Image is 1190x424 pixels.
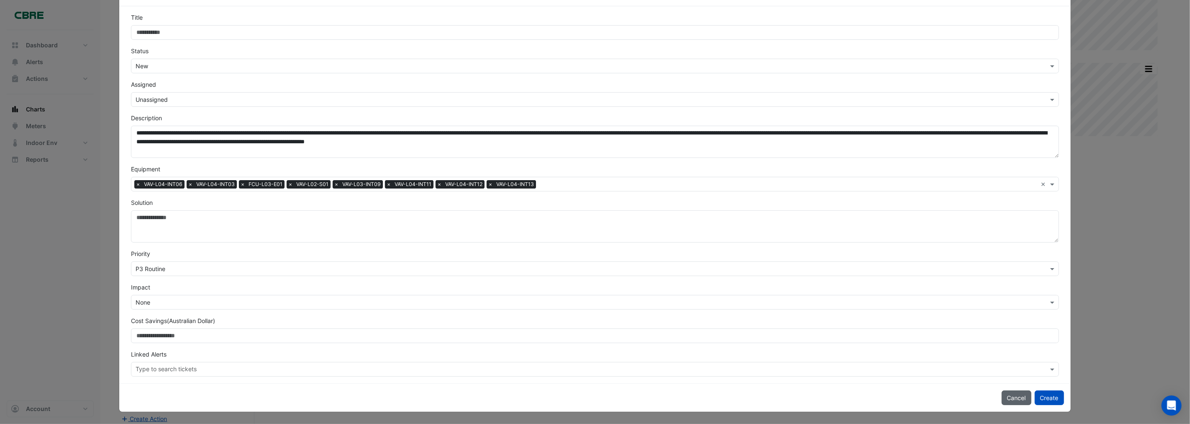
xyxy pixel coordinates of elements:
[1002,390,1031,405] button: Cancel
[187,180,194,189] span: ×
[131,283,150,292] label: Impact
[131,316,215,325] label: Cost Savings (Australian Dollar)
[194,180,237,189] span: VAV-L04-INT03
[131,114,162,122] label: Description
[294,180,331,189] span: VAV-L02-S01
[131,350,167,359] label: Linked Alerts
[131,80,156,89] label: Assigned
[131,249,150,258] label: Priority
[436,180,443,189] span: ×
[340,180,383,189] span: VAV-L03-INT09
[333,180,340,189] span: ×
[494,180,536,189] span: VAV-L04-INT13
[134,180,142,189] span: ×
[131,198,153,207] label: Solution
[392,180,433,189] span: VAV-L04-INT11
[443,180,485,189] span: VAV-L04-INT12
[385,180,392,189] span: ×
[134,365,197,375] div: Type to search tickets
[1162,396,1182,416] div: Open Intercom Messenger
[1041,180,1048,189] span: Clear
[239,180,246,189] span: ×
[131,13,143,22] label: Title
[1035,390,1064,405] button: Create
[142,180,185,189] span: VAV-L04-INT06
[287,180,294,189] span: ×
[131,165,160,173] label: Equipment
[487,180,494,189] span: ×
[131,47,149,55] label: Status
[246,180,285,189] span: FCU-L03-E01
